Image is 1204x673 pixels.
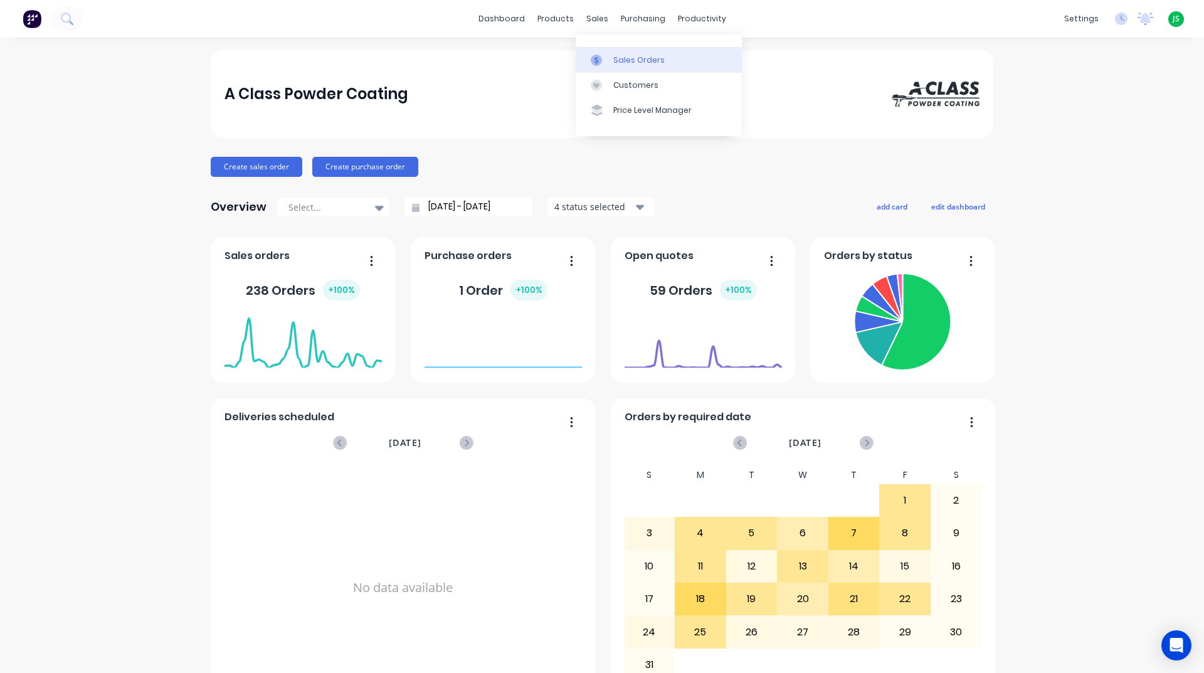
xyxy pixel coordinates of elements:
div: sales [580,9,615,28]
div: 22 [880,583,930,615]
div: Overview [211,194,267,220]
div: products [531,9,580,28]
div: 20 [778,583,828,615]
span: JS [1173,13,1180,24]
div: 1 Order [459,280,547,300]
button: Create sales order [211,157,302,177]
div: 13 [778,551,828,582]
div: 10 [625,551,675,582]
div: 2 [931,485,981,516]
span: [DATE] [789,436,821,450]
a: Sales Orders [576,47,742,72]
div: 17 [625,583,675,615]
div: 8 [880,517,930,549]
div: 5 [727,517,777,549]
div: 16 [931,551,981,582]
div: T [828,466,880,484]
a: dashboard [472,9,531,28]
div: 9 [931,517,981,549]
div: 24 [625,616,675,647]
div: 238 Orders [246,280,360,300]
div: T [726,466,778,484]
button: add card [869,198,916,215]
div: 25 [675,616,726,647]
span: Orders by status [824,248,912,263]
div: S [931,466,982,484]
div: + 100 % [510,280,547,300]
div: 30 [931,616,981,647]
span: Sales orders [224,248,290,263]
div: 23 [931,583,981,615]
div: 3 [625,517,675,549]
div: 14 [829,551,879,582]
div: 19 [727,583,777,615]
span: [DATE] [389,436,421,450]
span: Purchase orders [425,248,512,263]
div: 6 [778,517,828,549]
div: 15 [880,551,930,582]
div: Sales Orders [613,55,665,66]
span: Open quotes [625,248,694,263]
a: Customers [576,73,742,98]
button: edit dashboard [923,198,993,215]
div: 26 [727,616,777,647]
div: 12 [727,551,777,582]
div: 29 [880,616,930,647]
div: productivity [672,9,732,28]
div: W [777,466,828,484]
img: Factory [23,9,41,28]
div: + 100 % [323,280,360,300]
div: 28 [829,616,879,647]
a: Price Level Manager [576,98,742,123]
div: settings [1058,9,1105,28]
div: + 100 % [720,280,757,300]
span: Deliveries scheduled [224,410,334,425]
div: A Class Powder Coating [224,82,408,107]
div: F [879,466,931,484]
button: 4 status selected [547,198,654,216]
div: 59 Orders [650,280,757,300]
img: A Class Powder Coating [892,82,980,107]
div: Customers [613,80,658,91]
div: S [624,466,675,484]
div: 7 [829,517,879,549]
div: 11 [675,551,726,582]
div: Open Intercom Messenger [1161,630,1191,660]
div: 1 [880,485,930,516]
div: 21 [829,583,879,615]
button: Create purchase order [312,157,418,177]
div: 4 status selected [554,200,633,213]
div: 4 [675,517,726,549]
div: 18 [675,583,726,615]
div: M [675,466,726,484]
div: Price Level Manager [613,105,692,116]
div: 27 [778,616,828,647]
div: purchasing [615,9,672,28]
